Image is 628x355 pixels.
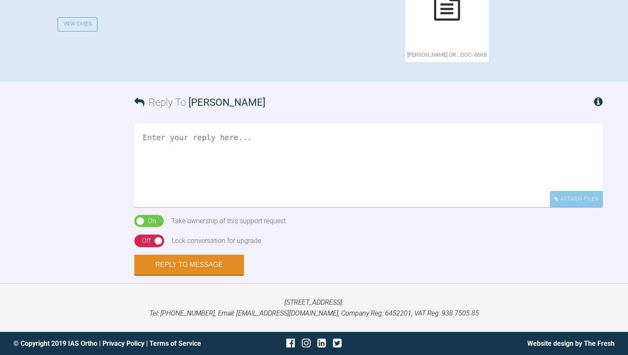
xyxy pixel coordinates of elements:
[148,216,156,227] div: On
[134,94,265,110] h3: Reply To
[13,338,214,349] div: © Copyright 2019 IAS Ortho | |
[550,191,603,207] div: Attach Files
[149,339,201,347] a: Terms of Service
[142,235,151,246] div: Off
[134,255,244,275] button: Reply to Message
[405,47,489,62] span: [PERSON_NAME] or….doc - 86KB
[13,297,615,318] p: [STREET_ADDRESS]. Tel: [PHONE_NUMBER], Email: [EMAIL_ADDRESS][DOMAIN_NAME], Company Reg: 6452201,...
[172,235,261,246] div: Lock conversation for upgrade
[171,216,286,227] div: Take ownership of this support request
[102,339,144,347] a: Privacy Policy
[58,17,98,31] a: View Cases
[527,339,615,347] a: Website design by The Fresh
[188,97,265,108] span: [PERSON_NAME]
